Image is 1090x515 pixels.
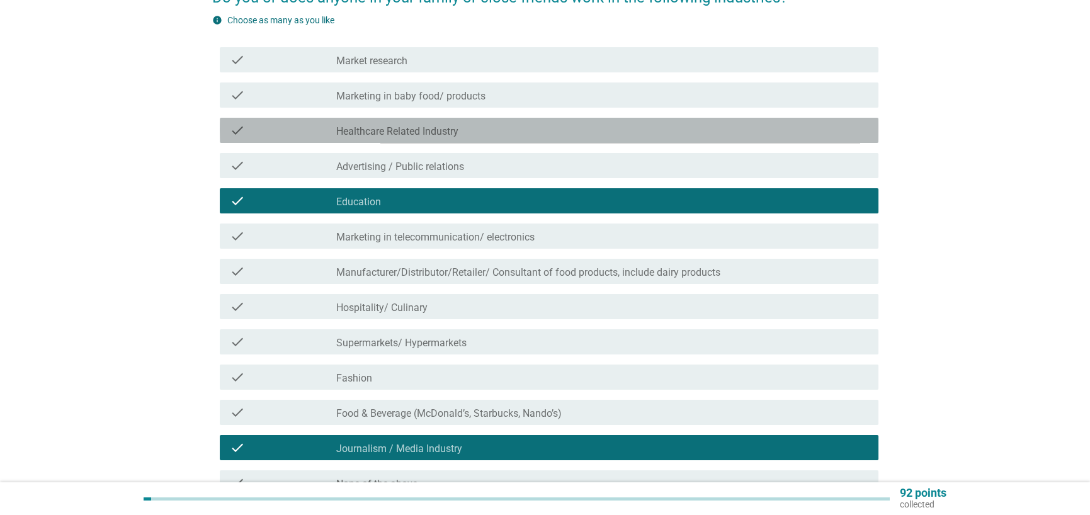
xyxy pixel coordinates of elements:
[230,475,245,490] i: check
[230,88,245,103] i: check
[336,478,417,490] label: None of the above
[212,15,222,25] i: info
[336,55,407,67] label: Market research
[336,161,464,173] label: Advertising / Public relations
[230,440,245,455] i: check
[900,499,946,510] p: collected
[230,229,245,244] i: check
[230,123,245,138] i: check
[336,302,428,314] label: Hospitality/ Culinary
[230,264,245,279] i: check
[336,266,720,279] label: Manufacturer/Distributor/Retailer/ Consultant of food products, include dairy products
[336,443,462,455] label: Journalism / Media Industry
[336,337,467,349] label: Supermarkets/ Hypermarkets
[230,370,245,385] i: check
[230,158,245,173] i: check
[336,196,381,208] label: Education
[900,487,946,499] p: 92 points
[230,52,245,67] i: check
[336,231,535,244] label: Marketing in telecommunication/ electronics
[230,299,245,314] i: check
[230,405,245,420] i: check
[227,15,334,25] label: Choose as many as you like
[230,334,245,349] i: check
[230,193,245,208] i: check
[336,407,562,420] label: Food & Beverage (McDonald’s, Starbucks, Nando’s)
[336,90,485,103] label: Marketing in baby food/ products
[336,125,458,138] label: Healthcare Related Industry
[336,372,372,385] label: Fashion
